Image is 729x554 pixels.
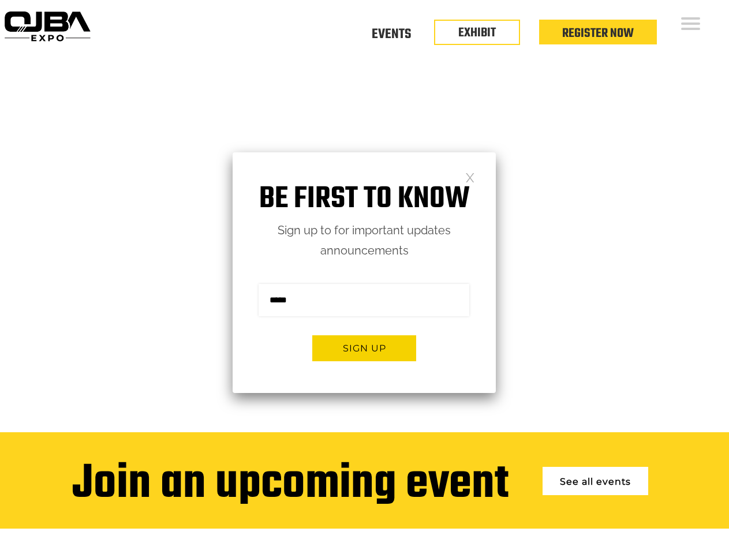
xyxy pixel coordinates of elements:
a: See all events [543,467,648,495]
a: Register Now [562,24,634,43]
h1: Be first to know [233,181,496,218]
a: Close [465,172,475,182]
div: Join an upcoming event [72,458,509,511]
p: Sign up to for important updates announcements [233,220,496,261]
a: EXHIBIT [458,23,496,43]
button: Sign up [312,335,416,361]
